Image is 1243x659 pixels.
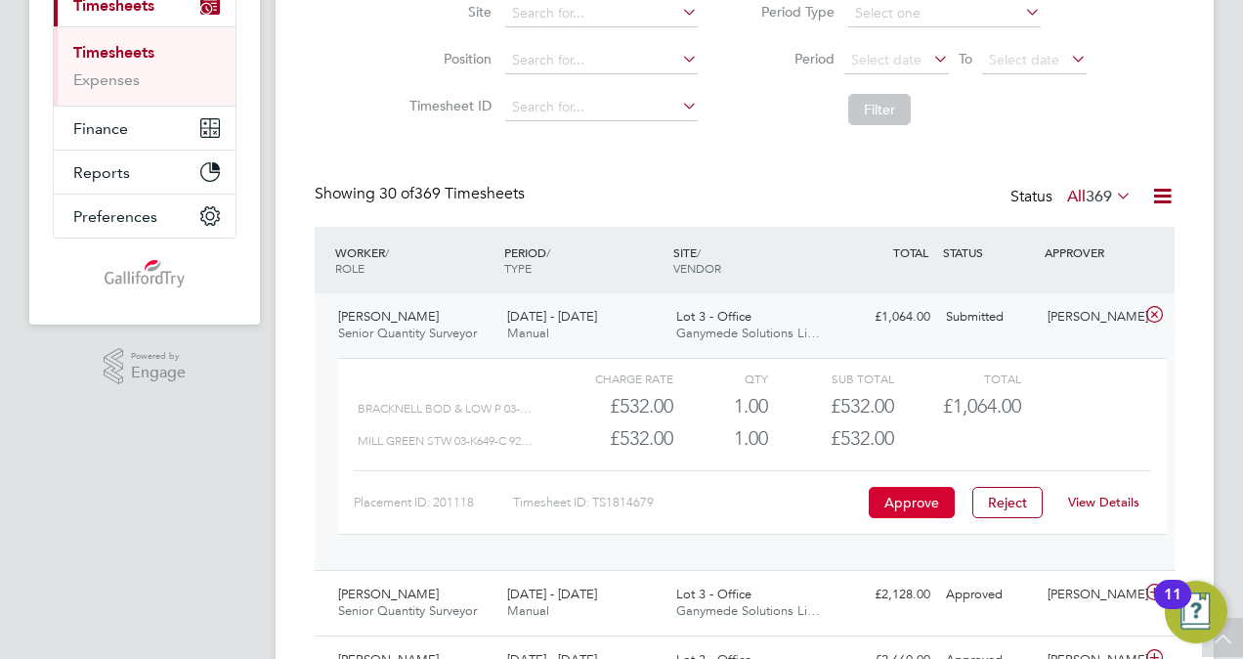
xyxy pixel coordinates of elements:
[1086,187,1112,206] span: 369
[673,367,768,390] div: QTY
[505,94,698,121] input: Search for...
[1067,187,1132,206] label: All
[507,308,597,325] span: [DATE] - [DATE]
[385,244,389,260] span: /
[768,422,894,455] div: £532.00
[1068,494,1139,510] a: View Details
[404,50,492,67] label: Position
[547,422,673,455] div: £532.00
[547,390,673,422] div: £532.00
[1165,581,1227,643] button: Open Resource Center, 11 new notifications
[747,3,835,21] label: Period Type
[673,260,721,276] span: VENDOR
[676,586,751,602] span: Lot 3 - Office
[505,47,698,74] input: Search for...
[338,602,477,619] span: Senior Quantity Surveyor
[668,235,837,286] div: SITE
[894,367,1020,390] div: Total
[54,195,236,238] button: Preferences
[54,107,236,150] button: Finance
[73,163,130,182] span: Reports
[53,258,236,289] a: Go to home page
[54,151,236,194] button: Reports
[315,184,529,204] div: Showing
[938,235,1040,270] div: STATUS
[1040,301,1141,333] div: [PERSON_NAME]
[869,487,955,518] button: Approve
[747,50,835,67] label: Period
[73,119,128,138] span: Finance
[546,244,550,260] span: /
[404,97,492,114] label: Timesheet ID
[338,308,439,325] span: [PERSON_NAME]
[131,365,186,381] span: Engage
[105,258,186,289] img: gallifordtry-logo-retina.png
[379,184,525,203] span: 369 Timesheets
[354,487,513,518] div: Placement ID: 201118
[404,3,492,21] label: Site
[953,46,978,71] span: To
[673,390,768,422] div: 1.00
[104,348,187,385] a: Powered byEngage
[836,579,938,611] div: £2,128.00
[851,51,922,68] span: Select date
[73,207,157,226] span: Preferences
[989,51,1059,68] span: Select date
[676,325,820,341] span: Ganymede Solutions Li…
[330,235,499,286] div: WORKER
[379,184,414,203] span: 30 of
[1010,184,1136,211] div: Status
[938,579,1040,611] div: Approved
[1040,235,1141,270] div: APPROVER
[938,301,1040,333] div: Submitted
[507,586,597,602] span: [DATE] - [DATE]
[73,43,154,62] a: Timesheets
[836,301,938,333] div: £1,064.00
[893,244,928,260] span: TOTAL
[507,325,549,341] span: Manual
[338,586,439,602] span: [PERSON_NAME]
[768,390,894,422] div: £532.00
[504,260,532,276] span: TYPE
[131,348,186,365] span: Powered by
[338,325,477,341] span: Senior Quantity Surveyor
[676,308,751,325] span: Lot 3 - Office
[358,402,532,416] span: Bracknell BOD & Low P 03-…
[943,394,1021,417] span: £1,064.00
[507,602,549,619] span: Manual
[335,260,364,276] span: ROLE
[54,26,236,106] div: Timesheets
[73,70,140,89] a: Expenses
[1164,594,1181,620] div: 11
[1040,579,1141,611] div: [PERSON_NAME]
[547,367,673,390] div: Charge rate
[697,244,701,260] span: /
[848,94,911,125] button: Filter
[499,235,668,286] div: PERIOD
[673,422,768,455] div: 1.00
[676,602,820,619] span: Ganymede Solutions Li…
[513,487,864,518] div: Timesheet ID: TS1814679
[972,487,1043,518] button: Reject
[358,434,533,448] span: Mill Green STW 03-K649-C 92…
[768,367,894,390] div: Sub Total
